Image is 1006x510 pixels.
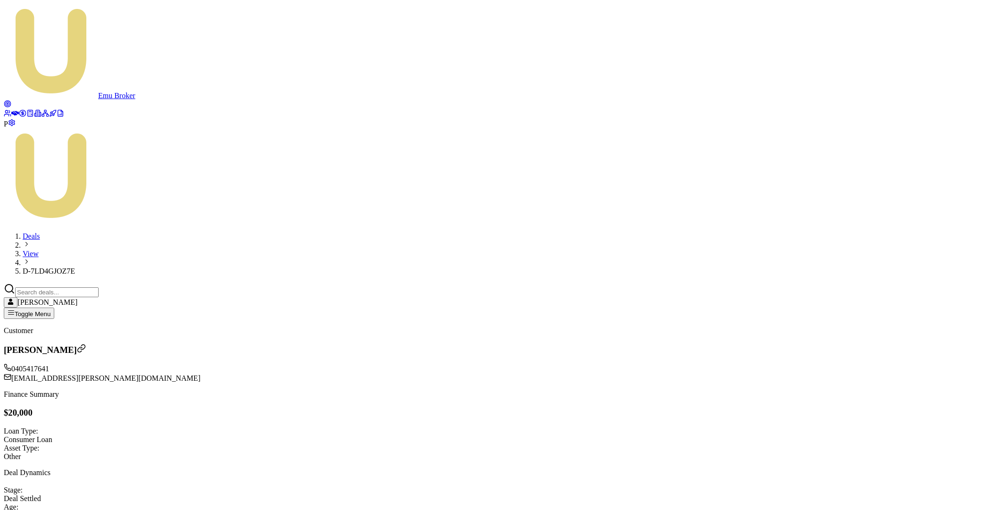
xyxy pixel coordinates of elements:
button: Toggle Menu [4,308,54,319]
nav: breadcrumb [4,232,1002,276]
div: [EMAIL_ADDRESS][PERSON_NAME][DOMAIN_NAME] [4,373,1002,383]
p: Deal Dynamics [4,468,1002,477]
p: Finance Summary [4,390,1002,399]
div: Deal Settled [4,494,1002,503]
a: Emu Broker [4,92,135,100]
input: Search deals [15,287,99,297]
h3: $20,000 [4,408,1002,418]
p: Customer [4,326,1002,335]
img: emu-icon-u.png [4,4,98,98]
div: Loan Type: [4,427,1002,435]
div: Other [4,452,1002,461]
a: View [23,250,39,258]
span: Toggle Menu [15,310,50,318]
h3: [PERSON_NAME] [4,344,1002,355]
span: D-7LD4GJOZ7E [23,267,75,275]
span: P [4,120,8,128]
div: Consumer Loan [4,435,1002,444]
a: Deals [23,232,40,240]
div: Asset Type : [4,444,1002,452]
div: Stage: [4,486,1002,494]
span: [PERSON_NAME] [17,298,77,306]
img: Emu Money [4,128,98,223]
div: 0405417641 [4,364,1002,373]
span: Emu Broker [98,92,135,100]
